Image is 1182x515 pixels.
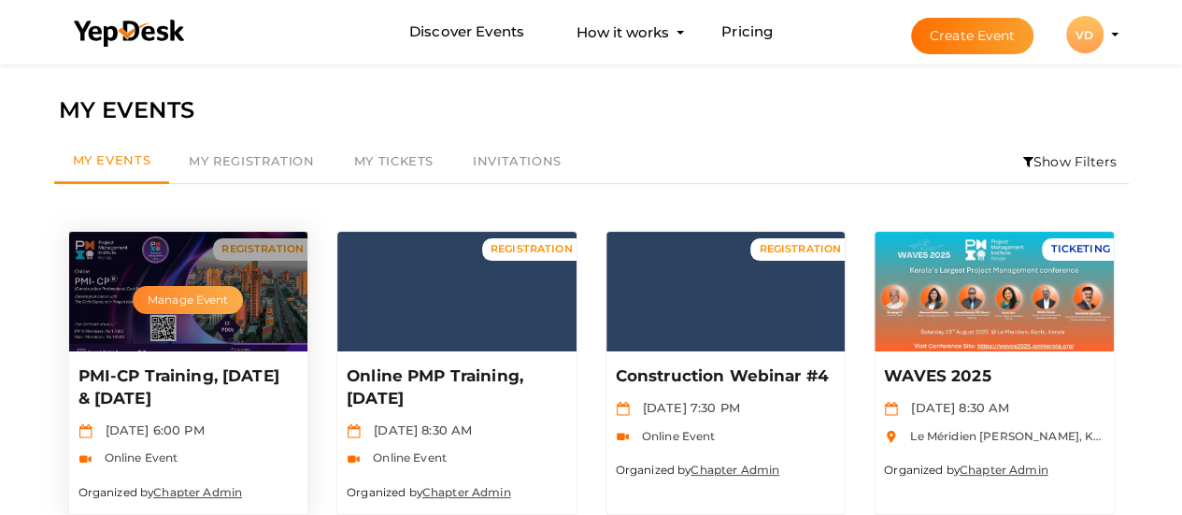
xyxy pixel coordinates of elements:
[422,485,511,499] a: Chapter Admin
[189,153,314,168] span: My Registration
[347,365,563,410] p: Online PMP Training, [DATE]
[1066,28,1104,42] profile-pic: VD
[633,429,716,443] span: Online Event
[59,93,1124,128] div: MY EVENTS
[1011,140,1129,183] li: Show Filters
[153,485,242,499] a: Chapter Admin
[363,451,447,465] span: Online Event
[884,365,1100,388] p: WAVES 2025
[721,15,773,50] a: Pricing
[95,451,178,465] span: Online Event
[884,430,898,444] img: location.svg
[453,140,581,183] a: Invitations
[616,402,630,416] img: calendar.svg
[354,153,434,168] span: My Tickets
[1061,15,1109,54] button: VD
[616,463,780,477] small: Organized by
[335,140,453,183] a: My Tickets
[960,463,1048,477] a: Chapter Admin
[691,463,779,477] a: Chapter Admin
[364,422,472,437] span: [DATE] 8:30 AM
[634,400,740,415] span: [DATE] 7:30 PM
[78,452,93,466] img: video-icon.svg
[133,286,243,314] button: Manage Event
[73,152,151,167] span: My Events
[571,15,675,50] button: How it works
[616,365,832,388] p: Construction Webinar #4
[409,15,524,50] a: Discover Events
[169,140,334,183] a: My Registration
[347,424,361,438] img: calendar.svg
[911,18,1034,54] button: Create Event
[347,485,511,499] small: Organized by
[902,400,1009,415] span: [DATE] 8:30 AM
[884,463,1048,477] small: Organized by
[347,452,361,466] img: video-icon.svg
[616,430,630,444] img: video-icon.svg
[473,153,562,168] span: Invitations
[54,140,170,184] a: My Events
[78,485,243,499] small: Organized by
[884,402,898,416] img: calendar.svg
[78,365,294,410] p: PMI-CP Training, [DATE] & [DATE]
[96,422,205,437] span: [DATE] 6:00 PM
[1066,16,1104,53] div: VD
[78,424,93,438] img: calendar.svg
